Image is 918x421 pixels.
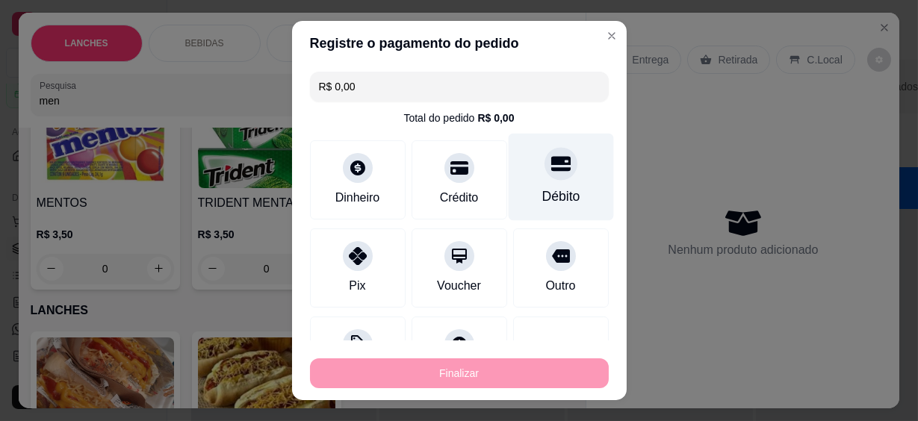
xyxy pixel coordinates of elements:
[545,277,575,295] div: Outro
[600,24,624,48] button: Close
[440,189,479,207] div: Crédito
[542,187,580,206] div: Débito
[477,110,514,125] div: R$ 0,00
[292,21,627,66] header: Registre o pagamento do pedido
[349,277,365,295] div: Pix
[319,72,600,102] input: Ex.: hambúrguer de cordeiro
[437,277,481,295] div: Voucher
[335,189,380,207] div: Dinheiro
[403,110,514,125] div: Total do pedido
